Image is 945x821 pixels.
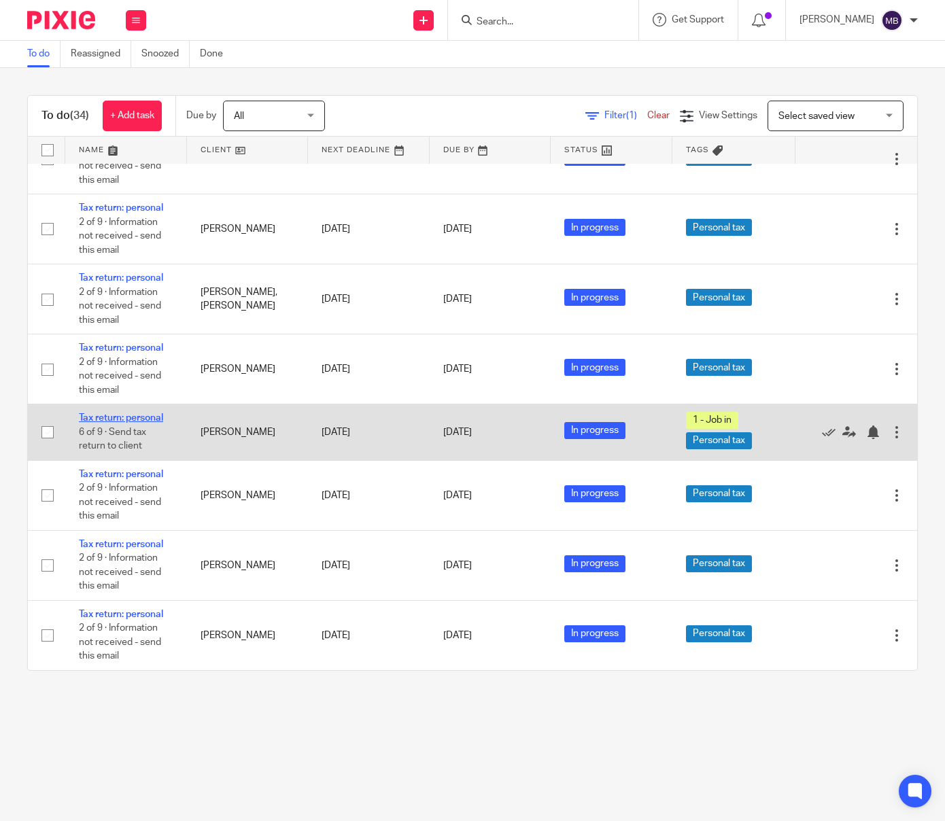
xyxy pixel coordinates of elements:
[686,625,752,642] span: Personal tax
[70,110,89,121] span: (34)
[564,359,625,376] span: In progress
[186,109,216,122] p: Due by
[564,289,625,306] span: In progress
[308,404,430,460] td: [DATE]
[443,294,472,304] span: [DATE]
[79,413,163,423] a: Tax return: personal
[699,111,757,120] span: View Settings
[187,264,309,334] td: [PERSON_NAME], [PERSON_NAME]
[564,485,625,502] span: In progress
[672,15,724,24] span: Get Support
[187,194,309,264] td: [PERSON_NAME]
[881,10,903,31] img: svg%3E
[187,600,309,670] td: [PERSON_NAME]
[187,460,309,530] td: [PERSON_NAME]
[686,359,752,376] span: Personal tax
[443,364,472,374] span: [DATE]
[564,219,625,236] span: In progress
[443,631,472,640] span: [DATE]
[686,219,752,236] span: Personal tax
[79,540,163,549] a: Tax return: personal
[647,111,670,120] a: Clear
[604,111,647,120] span: Filter
[443,224,472,234] span: [DATE]
[564,422,625,439] span: In progress
[79,343,163,353] a: Tax return: personal
[79,553,161,591] span: 2 of 9 · Information not received - send this email
[200,41,233,67] a: Done
[71,41,131,67] a: Reassigned
[626,111,637,120] span: (1)
[79,357,161,395] span: 2 of 9 · Information not received - send this email
[308,194,430,264] td: [DATE]
[79,623,161,661] span: 2 of 9 · Information not received - send this email
[79,427,146,451] span: 6 of 9 · Send tax return to client
[686,412,738,429] span: 1 - Job in
[443,561,472,570] span: [DATE]
[79,470,163,479] a: Tax return: personal
[308,334,430,404] td: [DATE]
[822,425,842,439] a: Mark as done
[79,610,163,619] a: Tax return: personal
[308,530,430,600] td: [DATE]
[778,111,855,121] span: Select saved view
[443,427,472,437] span: [DATE]
[27,11,95,29] img: Pixie
[79,203,163,213] a: Tax return: personal
[103,101,162,131] a: + Add task
[234,111,244,121] span: All
[79,287,161,325] span: 2 of 9 · Information not received - send this email
[79,217,161,255] span: 2 of 9 · Information not received - send this email
[187,404,309,460] td: [PERSON_NAME]
[187,334,309,404] td: [PERSON_NAME]
[800,13,874,27] p: [PERSON_NAME]
[187,530,309,600] td: [PERSON_NAME]
[141,41,190,67] a: Snoozed
[475,16,598,29] input: Search
[443,491,472,500] span: [DATE]
[686,485,752,502] span: Personal tax
[564,625,625,642] span: In progress
[564,555,625,572] span: In progress
[79,483,161,521] span: 2 of 9 · Information not received - send this email
[79,273,163,283] a: Tax return: personal
[686,555,752,572] span: Personal tax
[79,147,161,185] span: 2 of 9 · Information not received - send this email
[308,460,430,530] td: [DATE]
[686,289,752,306] span: Personal tax
[686,146,709,154] span: Tags
[308,264,430,334] td: [DATE]
[308,600,430,670] td: [DATE]
[27,41,61,67] a: To do
[686,432,752,449] span: Personal tax
[41,109,89,123] h1: To do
